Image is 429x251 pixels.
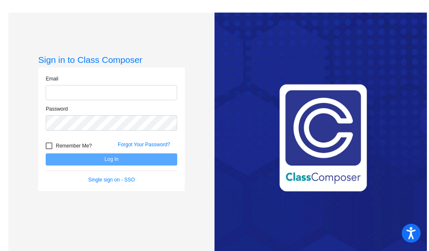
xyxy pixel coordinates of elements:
h3: Sign in to Class Composer [38,54,185,65]
a: Forgot Your Password? [118,142,170,147]
button: Log In [46,153,177,166]
span: Remember Me? [56,141,92,151]
label: Password [46,105,68,113]
a: Single sign on - SSO [88,177,135,183]
label: Email [46,75,58,83]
